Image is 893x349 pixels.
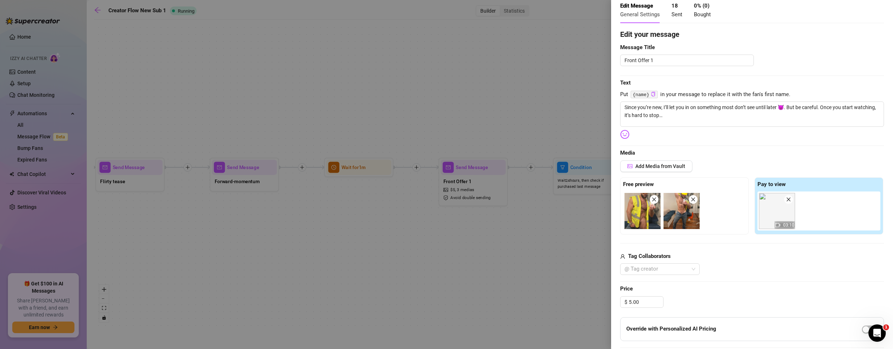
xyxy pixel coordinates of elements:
strong: Text [620,79,631,86]
strong: Tag Collaborators [628,253,671,259]
strong: Edit Message [620,3,653,9]
span: copy [651,92,656,96]
img: svg%3e [620,130,630,139]
img: media [624,193,661,229]
span: user [620,252,625,261]
span: Bought [694,11,711,18]
span: General Settings [620,11,660,18]
input: Free [629,297,663,307]
code: {name} [631,91,658,98]
strong: 18 [671,3,678,9]
button: Add Media from Vault [620,160,692,172]
strong: Message Title [620,44,655,51]
textarea: Front Offer 1 [620,55,754,66]
strong: Pay to view [757,181,786,188]
div: 03:10 [759,193,795,229]
iframe: Intercom live chat [868,324,886,342]
button: Click to Copy [651,92,656,97]
strong: Override with Personalized AI Pricing [626,326,716,332]
span: 1 [883,324,889,330]
span: close [786,197,791,202]
strong: 0 % ( 0 ) [694,3,709,9]
span: close [652,197,657,202]
span: close [691,197,696,202]
span: video-camera [775,223,780,228]
strong: Free preview [623,181,654,188]
span: Put in your message to replace it with the fan's first name. [620,90,884,99]
span: 03:10 [783,223,794,228]
textarea: Since you’re new, I’ll let you in on something most don’t see until later 😈. But be careful. Once... [620,102,884,127]
strong: Media [620,150,635,156]
span: Add Media from Vault [635,163,685,169]
img: media [664,193,700,229]
img: media [759,193,795,229]
strong: Price [620,285,633,292]
strong: Edit your message [620,30,679,39]
span: Sent [671,11,682,18]
span: picture [627,164,632,169]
